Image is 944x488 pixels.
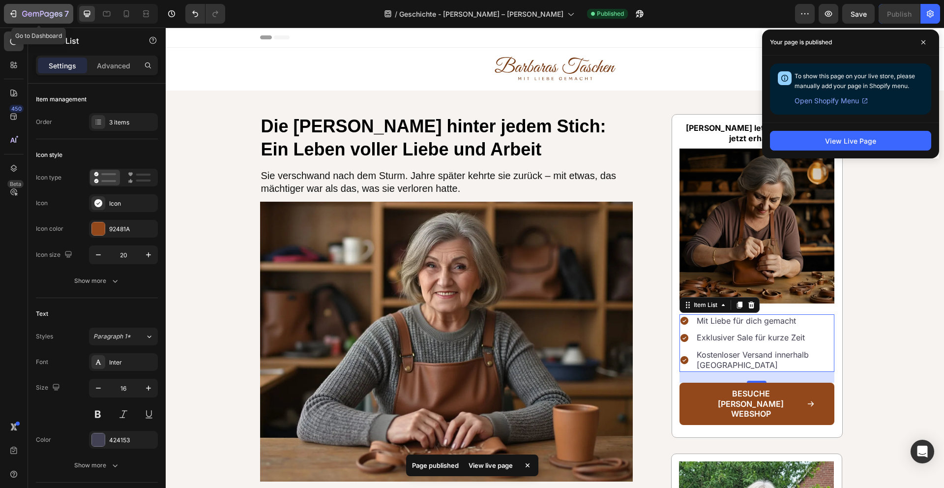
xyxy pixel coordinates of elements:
img: gempages_584529722579354378-51fc0b0a-c017-4f70-9e07-58b8d58ac2a1.webp [514,121,669,276]
a: Besuche [PERSON_NAME] Webshop [514,355,669,397]
span: Published [597,9,624,18]
img: gempages_584529722579354378-6422c140-a839-4023-be48-74e9401a1182.svg [328,28,451,55]
div: Icon size [36,248,74,262]
div: Icon [36,199,48,208]
span: To show this page on your live store, please manually add your page in Shopify menu. [795,72,915,90]
div: 92481A [109,225,155,234]
h1: Die [PERSON_NAME] hinter jedem Stich: Ein Leben voller Liebe und Arbeit [94,87,468,135]
div: Order [36,118,52,126]
div: Text [36,309,48,318]
div: Undo/Redo [185,4,225,24]
div: Icon style [36,151,62,159]
div: Size [36,381,62,395]
div: Item List [526,273,554,282]
div: Beta [7,180,24,188]
div: Icon [109,199,155,208]
div: Rich Text Editor. Editing area: main [530,287,669,300]
p: Advanced [97,61,130,71]
span: Open Shopify Menu [795,95,859,107]
div: Open Intercom Messenger [911,440,934,463]
p: Kostenloser Versand innerhalb [GEOGRAPHIC_DATA] [531,322,667,343]
span: Exklusiver Sale für kurze Zeit [531,305,639,315]
div: Rich Text Editor. Editing area: main [530,304,669,317]
button: Show more [36,457,158,474]
div: Rich Text Editor. Editing area: main [530,321,669,344]
button: Save [842,4,875,24]
div: Icon color [36,224,63,233]
span: Geschichte - [PERSON_NAME] – [PERSON_NAME] [399,9,563,19]
button: Paragraph 1* [89,328,158,345]
p: Page published [412,460,459,470]
p: 7 [64,8,69,20]
div: Inter [109,358,155,367]
div: Show more [74,460,120,470]
div: 450 [9,105,24,113]
iframe: Design area [166,28,944,488]
p: Besuche [PERSON_NAME] Webshop [533,361,637,392]
p: Settings [49,61,76,71]
div: Item management [36,95,87,104]
div: Color [36,435,51,444]
h3: Sie verschwand nach dem Sturm. Jahre später kehrte sie zurück – mit etwas, das mächtiger war als ... [94,141,468,168]
span: Save [851,10,867,18]
div: Publish [887,9,912,19]
p: [PERSON_NAME] letzte Kollektion ist jetzt erhältlich [515,95,668,116]
button: 7 [4,4,73,24]
span: / [395,9,397,19]
div: 3 items [109,118,155,127]
div: Styles [36,332,53,341]
div: View live page [463,458,519,472]
div: Font [36,358,48,366]
button: View Live Page [770,131,931,151]
img: gempages_584529722579354378-221b241b-22b0-48e4-9de4-714608e9a174.webp [94,174,468,454]
span: Mit Liebe für dich gemacht [531,288,630,298]
span: Paragraph 1* [93,332,131,341]
button: Show more [36,272,158,290]
p: Item List [48,35,131,47]
button: Publish [879,4,920,24]
div: Icon type [36,173,61,182]
p: Your page is published [770,37,832,47]
div: View Live Page [825,136,876,146]
div: 424153 [109,436,155,445]
div: Show more [74,276,120,286]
